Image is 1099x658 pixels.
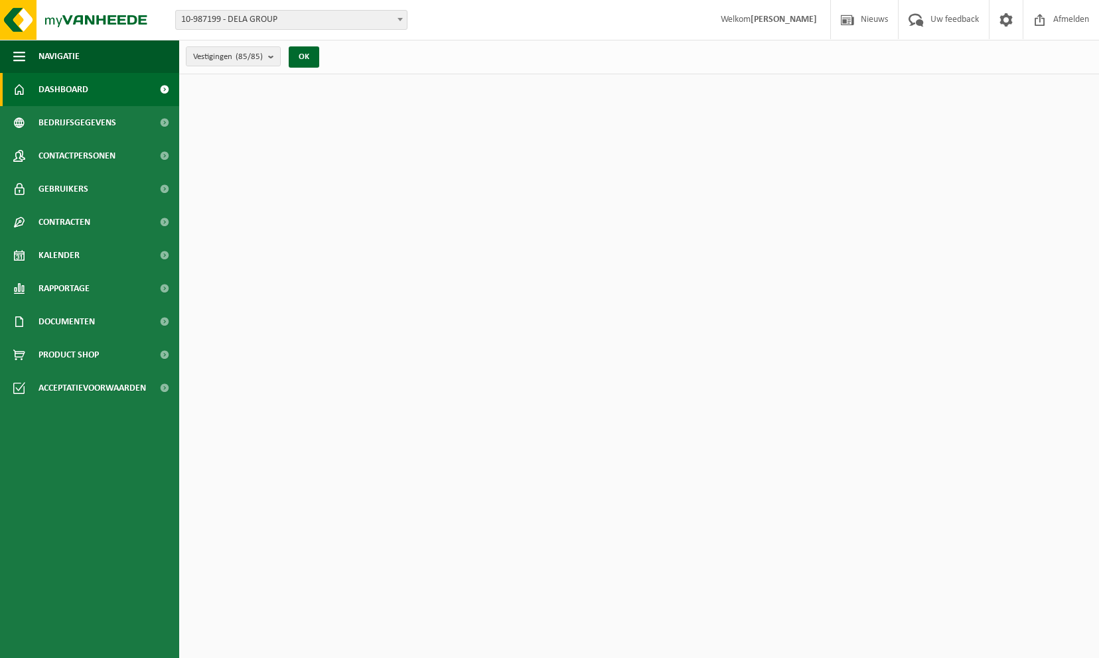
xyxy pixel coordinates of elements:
span: Navigatie [38,40,80,73]
span: Documenten [38,305,95,338]
span: Vestigingen [193,47,263,67]
span: Kalender [38,239,80,272]
span: 10-987199 - DELA GROUP [175,10,407,30]
strong: [PERSON_NAME] [751,15,817,25]
button: OK [289,46,319,68]
span: Contracten [38,206,90,239]
button: Vestigingen(85/85) [186,46,281,66]
count: (85/85) [236,52,263,61]
span: Rapportage [38,272,90,305]
span: Bedrijfsgegevens [38,106,116,139]
span: Product Shop [38,338,99,371]
span: Contactpersonen [38,139,115,172]
span: Dashboard [38,73,88,106]
span: Gebruikers [38,172,88,206]
span: 10-987199 - DELA GROUP [176,11,407,29]
span: Acceptatievoorwaarden [38,371,146,405]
